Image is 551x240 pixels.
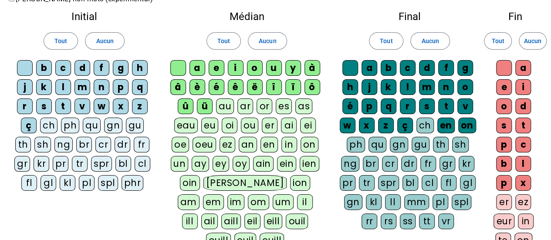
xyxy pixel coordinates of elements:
div: sh [452,137,469,152]
div: sh [34,137,51,152]
div: oi [222,118,237,133]
div: e [496,79,512,95]
div: t [438,98,454,114]
span: Aucun [96,36,113,46]
div: dr [401,156,417,172]
div: a [189,60,205,76]
div: ar [237,98,253,114]
div: é [209,79,224,95]
div: on [301,137,318,152]
div: in [281,137,297,152]
div: g [113,60,128,76]
div: ein [277,156,297,172]
div: w [340,118,355,133]
div: ng [341,156,359,172]
button: Aucun [85,32,124,50]
div: as [295,98,312,114]
div: spr [91,156,112,172]
button: Aucun [410,32,450,50]
div: phr [122,175,144,191]
div: ill [182,213,198,229]
div: er [496,194,512,210]
div: b [496,156,512,172]
div: r [400,98,416,114]
div: oe [172,137,189,152]
div: p [496,137,512,152]
div: ü [197,98,213,114]
div: u [266,60,282,76]
div: fl [441,175,456,191]
div: x [113,98,128,114]
div: eil [244,213,260,229]
h2: Médian [168,11,325,22]
div: ay [192,156,209,172]
div: î [266,79,282,95]
button: Tout [484,32,512,50]
div: é [342,98,358,114]
div: g [457,60,473,76]
div: or [257,98,272,114]
div: â [170,79,186,95]
div: d [74,60,90,76]
div: pl [79,175,95,191]
div: gr [439,156,455,172]
div: pr [53,156,68,172]
div: y [285,60,301,76]
span: Tout [491,36,504,46]
div: eau [174,118,198,133]
div: p [113,79,128,95]
div: p [362,98,377,114]
span: Aucun [524,36,541,46]
div: ou [241,118,258,133]
span: Tout [54,36,67,46]
div: fr [134,137,149,152]
div: ez [220,137,235,152]
button: Tout [369,32,403,50]
div: i [515,79,531,95]
div: s [496,118,512,133]
div: à [304,60,320,76]
div: ch [40,118,57,133]
div: aill [221,213,241,229]
div: en [437,118,455,133]
div: un [171,156,188,172]
div: cr [382,156,398,172]
div: oin [180,175,200,191]
div: ss [400,213,416,229]
div: dr [115,137,130,152]
div: gl [460,175,476,191]
div: vr [438,213,454,229]
div: l [515,156,531,172]
div: ë [247,79,263,95]
div: ai [281,118,297,133]
div: k [36,79,52,95]
div: oy [233,156,250,172]
div: il [297,194,313,210]
div: on [458,118,476,133]
div: rs [381,213,396,229]
div: en [260,137,278,152]
div: b [36,60,52,76]
div: q [381,98,396,114]
div: o [496,98,512,114]
div: d [419,60,435,76]
div: ouil [286,213,308,229]
div: bl [402,175,418,191]
div: um [273,194,294,210]
div: br [76,137,92,152]
div: b [381,60,396,76]
div: kl [366,194,382,210]
div: l [55,79,71,95]
div: t [55,98,71,114]
div: eur [494,213,514,229]
div: q [132,79,148,95]
div: z [378,118,394,133]
div: [PERSON_NAME] [203,175,287,191]
div: mm [404,194,429,210]
div: ô [304,79,320,95]
div: spr [378,175,399,191]
div: gn [344,194,362,210]
div: ei [300,118,316,133]
div: er [262,118,277,133]
div: th [433,137,449,152]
